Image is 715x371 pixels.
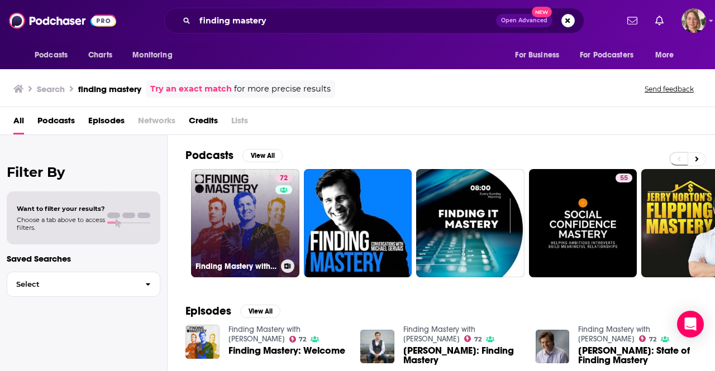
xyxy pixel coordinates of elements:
[403,346,522,365] a: Michael Gervais: Finding Mastery
[620,173,628,184] span: 55
[88,47,112,63] span: Charts
[185,148,283,162] a: PodcastsView All
[164,8,584,33] div: Search podcasts, credits, & more...
[7,253,160,264] p: Saved Searches
[578,346,697,365] span: [PERSON_NAME]: State of Finding Mastery
[616,174,632,182] a: 55
[532,7,552,17] span: New
[228,346,345,355] a: Finding Mastery: Welcome
[496,14,552,27] button: Open AdvancedNew
[189,112,218,134] a: Credits
[35,47,68,63] span: Podcasts
[681,8,706,33] img: User Profile
[573,45,650,66] button: open menu
[185,148,233,162] h2: Podcasts
[529,169,637,277] a: 55
[681,8,706,33] button: Show profile menu
[242,149,283,162] button: View All
[88,112,125,134] a: Episodes
[464,335,482,342] a: 72
[647,45,688,66] button: open menu
[125,45,187,66] button: open menu
[578,346,697,365] a: Michael Gervais: State of Finding Mastery
[185,325,220,359] img: Finding Mastery: Welcome
[623,11,642,30] a: Show notifications dropdown
[17,216,105,232] span: Choose a tab above to access filters.
[37,112,75,134] a: Podcasts
[655,47,674,63] span: More
[7,272,160,297] button: Select
[150,83,232,95] a: Try an exact match
[195,12,496,30] input: Search podcasts, credits, & more...
[580,47,633,63] span: For Podcasters
[13,112,24,134] a: All
[403,346,522,365] span: [PERSON_NAME]: Finding Mastery
[677,311,704,338] div: Open Intercom Messenger
[649,337,656,342] span: 72
[299,337,306,342] span: 72
[185,304,280,318] a: EpisodesView All
[681,8,706,33] span: Logged in as AriFortierPr
[515,47,559,63] span: For Business
[651,11,668,30] a: Show notifications dropdown
[9,10,116,31] img: Podchaser - Follow, Share and Rate Podcasts
[138,112,175,134] span: Networks
[81,45,119,66] a: Charts
[234,83,331,95] span: for more precise results
[501,18,547,23] span: Open Advanced
[231,112,248,134] span: Lists
[228,325,301,344] a: Finding Mastery with Dr. Michael Gervais
[37,84,65,94] h3: Search
[280,173,288,184] span: 72
[360,330,394,364] img: Michael Gervais: Finding Mastery
[78,84,141,94] h3: finding mastery
[132,47,172,63] span: Monitoring
[641,84,697,94] button: Send feedback
[639,335,656,342] a: 72
[275,174,292,182] a: 72
[7,281,136,288] span: Select
[240,305,280,318] button: View All
[536,330,570,364] img: Michael Gervais: State of Finding Mastery
[17,205,105,213] span: Want to filter your results?
[185,304,231,318] h2: Episodes
[289,336,307,343] a: 72
[27,45,82,66] button: open menu
[403,325,475,344] a: Finding Mastery with Dr. Michael Gervais
[191,169,299,277] a: 72Finding Mastery with [PERSON_NAME]
[507,45,573,66] button: open menu
[7,164,160,180] h2: Filter By
[578,325,650,344] a: Finding Mastery with Dr. Michael Gervais
[196,262,277,271] h3: Finding Mastery with [PERSON_NAME]
[474,337,482,342] span: 72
